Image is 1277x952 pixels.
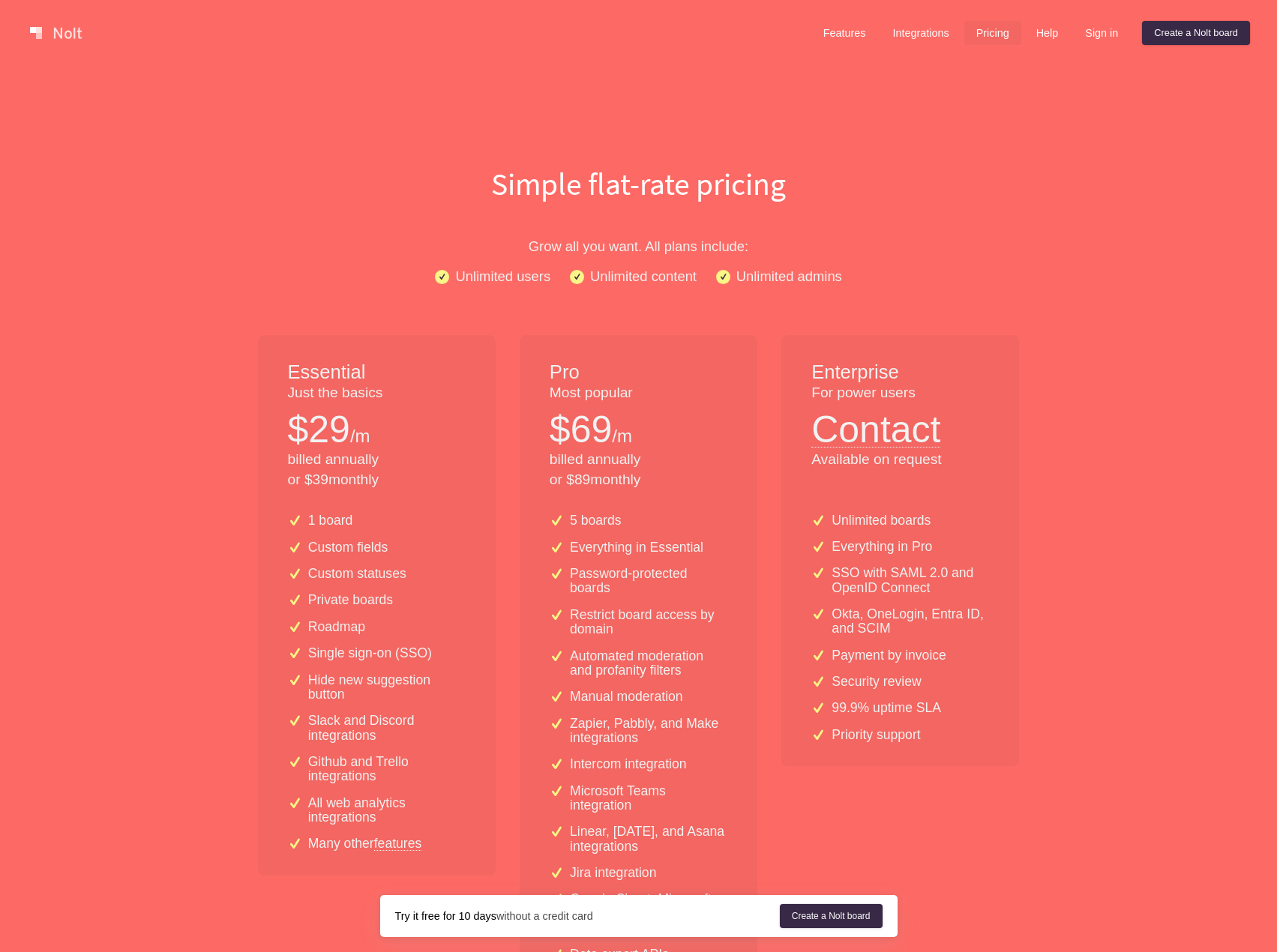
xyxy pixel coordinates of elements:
a: Pricing [964,21,1021,45]
a: Sign in [1073,21,1130,45]
p: Jira integration [570,866,656,880]
p: Available on request [811,450,989,470]
p: Github and Trello integrations [308,755,466,784]
p: Unlimited users [455,265,550,287]
a: Help [1024,21,1071,45]
p: Priority support [832,728,920,742]
p: Custom fields [308,540,388,555]
p: /m [612,424,632,449]
p: Everything in Pro [832,540,932,554]
a: Create a Nolt board [780,904,883,928]
h1: Pro [550,359,727,386]
p: Just the basics [288,383,466,403]
a: Features [811,21,878,45]
a: Integrations [880,21,961,45]
p: All web analytics integrations [308,796,466,825]
p: Okta, OneLogin, Entra ID, and SCIM [832,607,989,636]
p: Security review [832,675,921,689]
p: For power users [811,383,989,403]
p: Restrict board access by domain [570,608,727,637]
p: SSO with SAML 2.0 and OpenID Connect [832,566,989,595]
a: Create a Nolt board [1142,21,1250,45]
strong: Try it free for 10 days [395,910,496,922]
p: Single sign-on (SSO) [308,646,432,660]
p: Unlimited content [590,265,697,287]
p: 1 board [308,513,353,528]
p: Hide new suggestion button [308,673,466,702]
p: $ 69 [550,403,612,456]
p: Slack and Discord integrations [308,714,466,743]
p: Microsoft Teams integration [570,784,727,813]
p: billed annually or $ 89 monthly [550,450,727,490]
p: /m [350,424,370,449]
p: Payment by invoice [832,648,946,663]
p: Intercom integration [570,757,687,771]
p: Password-protected boards [570,567,727,596]
div: without a credit card [395,909,780,924]
p: Custom statuses [308,567,406,581]
p: Unlimited boards [832,513,931,528]
p: Google Sheet, Microsoft Excel, and Zoho integrations [570,892,727,936]
p: Manual moderation [570,690,683,704]
h1: Enterprise [811,359,989,386]
a: features [374,837,422,850]
h1: Simple flat-rate pricing [159,162,1119,205]
p: Many other [308,837,422,851]
p: Automated moderation and profanity filters [570,649,727,678]
p: 5 boards [570,513,621,528]
p: Most popular [550,383,727,403]
p: $ 29 [288,403,350,456]
p: Grow all you want. All plans include: [159,235,1119,257]
p: 99.9% uptime SLA [832,701,941,715]
button: Contact [811,403,940,448]
p: Private boards [308,593,393,607]
p: Unlimited admins [736,265,842,287]
h1: Essential [288,359,466,386]
p: billed annually or $ 39 monthly [288,450,466,490]
p: Zapier, Pabbly, and Make integrations [570,717,727,746]
p: Roadmap [308,620,365,634]
p: Linear, [DATE], and Asana integrations [570,825,727,854]
p: Everything in Essential [570,540,703,555]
